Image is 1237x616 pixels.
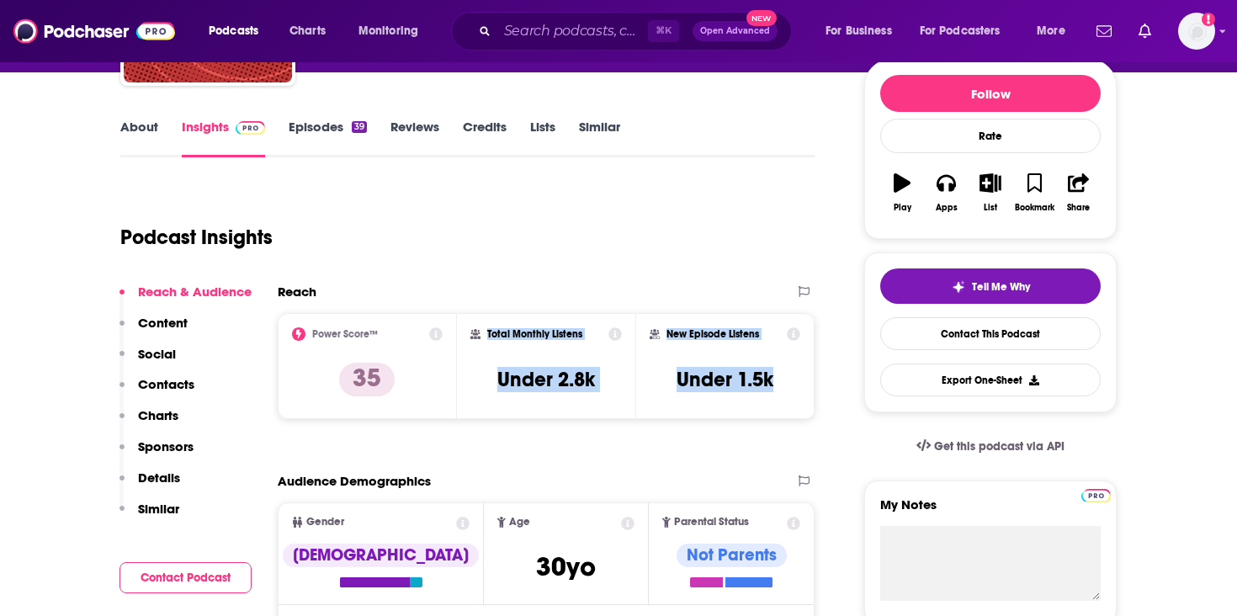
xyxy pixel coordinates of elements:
[920,19,1001,43] span: For Podcasters
[934,439,1064,454] span: Get this podcast via API
[969,162,1012,223] button: List
[903,426,1078,467] a: Get this podcast via API
[119,284,252,315] button: Reach & Audience
[390,119,439,157] a: Reviews
[1037,19,1065,43] span: More
[936,203,958,213] div: Apps
[289,19,326,43] span: Charts
[13,15,175,47] img: Podchaser - Follow, Share and Rate Podcasts
[894,203,911,213] div: Play
[119,562,252,593] button: Contact Podcast
[119,346,176,377] button: Social
[138,438,194,454] p: Sponsors
[197,18,280,45] button: open menu
[1025,18,1086,45] button: open menu
[677,367,773,392] h3: Under 1.5k
[119,376,194,407] button: Contacts
[924,162,968,223] button: Apps
[984,203,997,213] div: List
[1178,13,1215,50] button: Show profile menu
[579,119,620,157] a: Similar
[467,12,808,50] div: Search podcasts, credits, & more...
[880,268,1101,304] button: tell me why sparkleTell Me Why
[119,501,179,532] button: Similar
[138,315,188,331] p: Content
[1081,489,1111,502] img: Podchaser Pro
[814,18,913,45] button: open menu
[880,119,1101,153] div: Rate
[648,20,679,42] span: ⌘ K
[746,10,777,26] span: New
[952,280,965,294] img: tell me why sparkle
[138,376,194,392] p: Contacts
[352,121,367,133] div: 39
[880,162,924,223] button: Play
[358,19,418,43] span: Monitoring
[279,18,336,45] a: Charts
[306,517,344,528] span: Gender
[278,284,316,300] h2: Reach
[487,328,582,340] h2: Total Monthly Listens
[138,284,252,300] p: Reach & Audience
[674,517,749,528] span: Parental Status
[1090,17,1118,45] a: Show notifications dropdown
[880,75,1101,112] button: Follow
[119,315,188,346] button: Content
[138,501,179,517] p: Similar
[497,367,595,392] h3: Under 2.8k
[700,27,770,35] span: Open Advanced
[283,544,479,567] div: [DEMOGRAPHIC_DATA]
[120,225,273,250] h1: Podcast Insights
[880,497,1101,526] label: My Notes
[1132,17,1158,45] a: Show notifications dropdown
[536,550,596,583] span: 30 yo
[826,19,892,43] span: For Business
[119,407,178,438] button: Charts
[339,363,395,396] p: 35
[1202,13,1215,26] svg: Add a profile image
[972,280,1030,294] span: Tell Me Why
[497,18,648,45] input: Search podcasts, credits, & more...
[119,470,180,501] button: Details
[138,470,180,486] p: Details
[347,18,440,45] button: open menu
[278,473,431,489] h2: Audience Demographics
[119,438,194,470] button: Sponsors
[1178,13,1215,50] span: Logged in as derettb
[1015,203,1054,213] div: Bookmark
[880,317,1101,350] a: Contact This Podcast
[1057,162,1101,223] button: Share
[530,119,555,157] a: Lists
[677,544,787,567] div: Not Parents
[138,407,178,423] p: Charts
[909,18,1025,45] button: open menu
[463,119,507,157] a: Credits
[1081,486,1111,502] a: Pro website
[1178,13,1215,50] img: User Profile
[209,19,258,43] span: Podcasts
[509,517,530,528] span: Age
[289,119,367,157] a: Episodes39
[138,346,176,362] p: Social
[236,121,265,135] img: Podchaser Pro
[880,364,1101,396] button: Export One-Sheet
[312,328,378,340] h2: Power Score™
[1067,203,1090,213] div: Share
[182,119,265,157] a: InsightsPodchaser Pro
[1012,162,1056,223] button: Bookmark
[666,328,759,340] h2: New Episode Listens
[693,21,778,41] button: Open AdvancedNew
[120,119,158,157] a: About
